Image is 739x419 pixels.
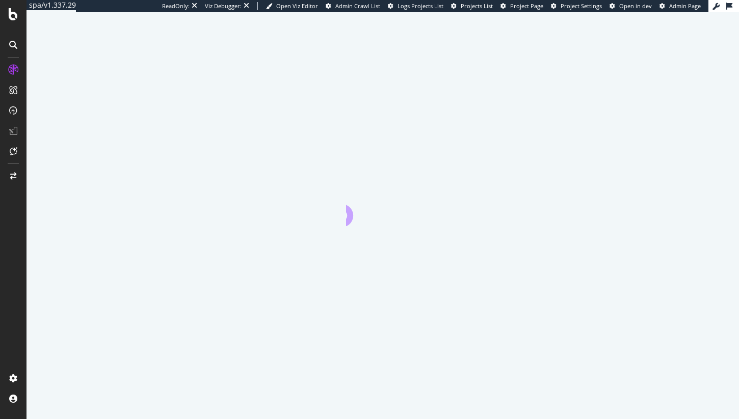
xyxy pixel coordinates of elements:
[659,2,701,10] a: Admin Page
[326,2,380,10] a: Admin Crawl List
[619,2,652,10] span: Open in dev
[398,2,443,10] span: Logs Projects List
[205,2,242,10] div: Viz Debugger:
[346,189,419,226] div: animation
[551,2,602,10] a: Project Settings
[276,2,318,10] span: Open Viz Editor
[561,2,602,10] span: Project Settings
[669,2,701,10] span: Admin Page
[335,2,380,10] span: Admin Crawl List
[162,2,190,10] div: ReadOnly:
[610,2,652,10] a: Open in dev
[510,2,543,10] span: Project Page
[266,2,318,10] a: Open Viz Editor
[461,2,493,10] span: Projects List
[451,2,493,10] a: Projects List
[388,2,443,10] a: Logs Projects List
[500,2,543,10] a: Project Page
